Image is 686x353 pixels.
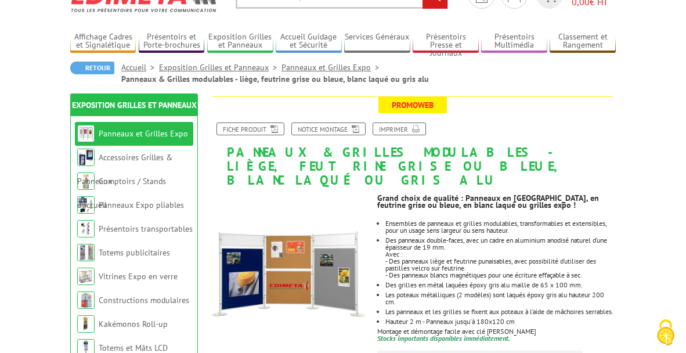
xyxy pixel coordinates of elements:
[373,123,426,135] a: Imprimer
[378,97,447,113] span: Promoweb
[377,193,599,210] strong: Grand choix de qualité : Panneaux en [GEOGRAPHIC_DATA], en feutrine grise ou bleue, en blanc laqu...
[385,220,616,234] li: Ensembles de panneaux et grilles modulables, transformables et extensibles, pour un usage sens la...
[77,152,172,186] a: Accessoires Grilles & Panneaux
[77,176,166,210] a: Comptoirs / Stands d'accueil
[385,318,616,325] li: Hauteur 2 m - Panneaux jusqu'à 180x120 cm
[121,62,159,73] a: Accueil
[291,123,366,135] a: Notice Montage
[77,244,95,261] img: Totems publicitaires
[70,32,136,51] a: Affichage Cadres et Signalétique
[385,237,616,251] div: Des panneaux double-faces, avec un cadre en aluminium anodisé naturel d’une épaisseur de 19 mm.
[344,32,410,51] a: Services Généraux
[99,200,184,210] a: Panneaux Expo pliables
[413,32,478,51] a: Présentoirs Presse et Journaux
[651,318,680,347] img: Cookies (fenêtre modale)
[99,319,168,329] a: Kakémonos Roll-up
[77,291,95,309] img: Constructions modulaires
[99,343,168,353] a: Totems et Mâts LCD
[77,268,95,285] img: Vitrines Expo en verre
[385,282,616,289] li: Des grilles en métal laquées époxy gris alu maille de 65 x 100 mm.
[385,258,616,272] div: - Des panneaux liège et feutrine punaisables, avec possibilité d’utiliser des pastilles velcro su...
[99,271,178,282] a: Vitrines Expo en verre
[385,251,616,258] div: Avec :
[77,149,95,166] img: Accessoires Grilles & Panneaux
[207,32,273,51] a: Exposition Grilles et Panneaux
[139,32,204,51] a: Présentoirs et Porte-brochures
[121,73,429,85] li: Panneaux & Grilles modulables - liège, feutrine grise ou bleue, blanc laqué ou gris alu
[72,100,197,110] a: Exposition Grilles et Panneaux
[70,62,114,74] a: Retour
[481,32,547,51] a: Présentoirs Multimédia
[99,128,188,139] a: Panneaux et Grilles Expo
[377,328,616,335] p: Montage et démontage facile avec clé [PERSON_NAME]
[210,193,369,352] img: panneaux_et_grilles_216733_1.jpg
[281,62,384,73] a: Panneaux et Grilles Expo
[99,295,189,305] a: Constructions modulaires
[77,220,95,237] img: Présentoirs transportables
[377,334,510,343] font: Stocks importants disponibles immédiatement.
[645,314,686,353] button: Cookies (fenêtre modale)
[77,315,95,333] img: Kakémonos Roll-up
[385,308,616,315] li: Les panneaux et les grilles se fixent aux poteaux à l’aide de mâchoires serrables.
[276,32,341,51] a: Accueil Guidage et Sécurité
[99,224,193,234] a: Présentoirs transportables
[550,32,615,51] a: Classement et Rangement
[99,247,170,258] a: Totems publicitaires
[77,125,95,142] img: Panneaux et Grilles Expo
[216,123,284,135] a: Fiche produit
[385,291,616,305] li: Les poteaux métalliques (2 modèles) sont laqués époxy gris alu hauteur 200 cm.
[159,62,281,73] a: Exposition Grilles et Panneaux
[385,272,616,279] div: - Des panneaux blancs magnétiques pour une écriture effaçable à sec.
